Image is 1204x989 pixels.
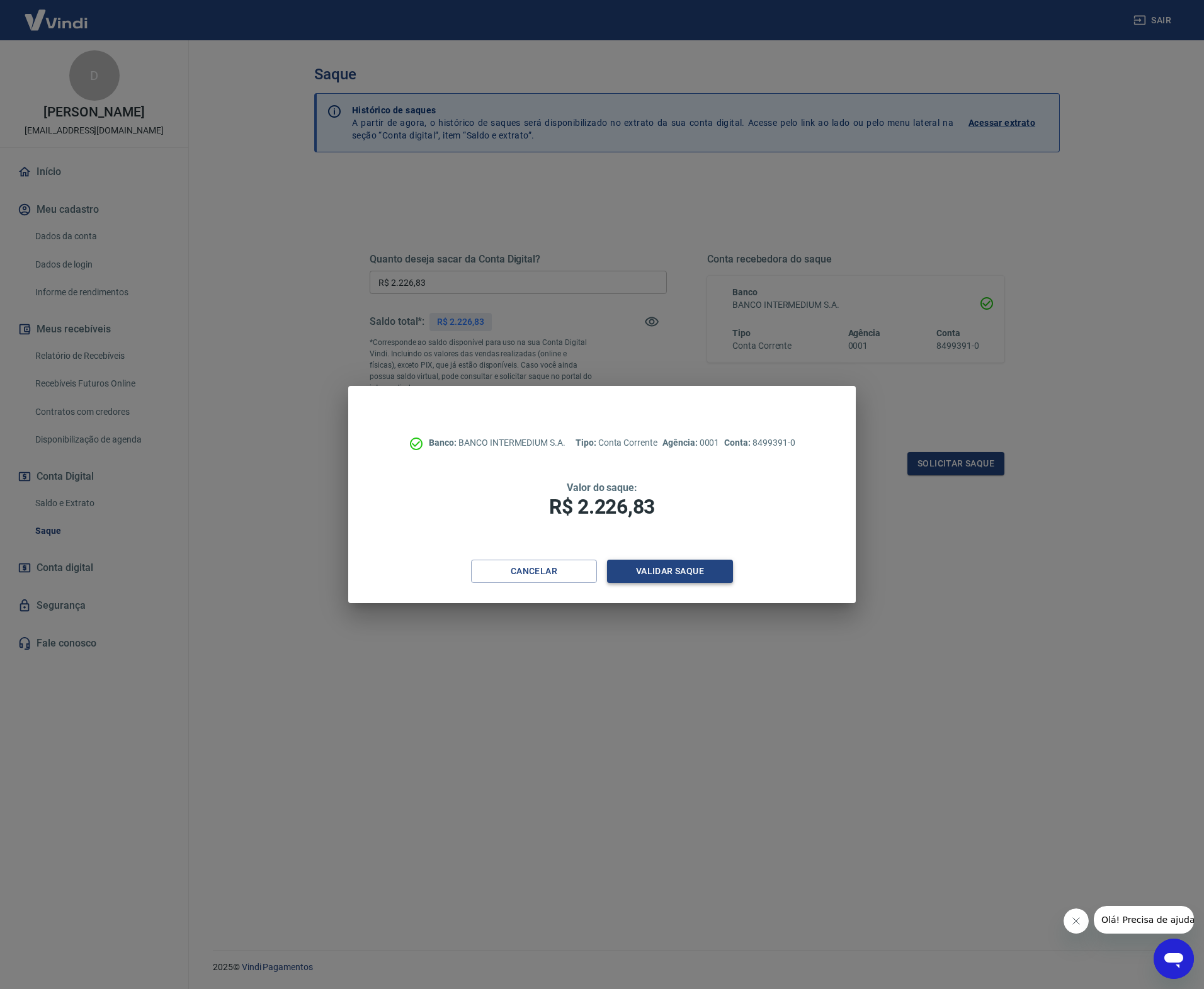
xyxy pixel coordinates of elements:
button: Validar saque [607,560,733,583]
p: 8499391-0 [724,436,795,449]
span: Banco: [429,438,458,448]
span: Valor do saque: [567,482,637,494]
span: Agência: [662,438,700,448]
iframe: Button to launch messaging window [1154,939,1194,979]
iframe: Message from company [1094,906,1194,934]
span: Olá! Precisa de ajuda? [8,9,106,19]
span: Tipo: [576,438,598,448]
p: Conta Corrente [576,436,657,449]
p: 0001 [662,436,719,449]
iframe: Close message [1064,908,1089,934]
button: Cancelar [471,560,597,583]
span: Conta: [724,438,752,448]
p: BANCO INTERMEDIUM S.A. [429,436,565,449]
span: R$ 2.226,83 [549,495,655,519]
